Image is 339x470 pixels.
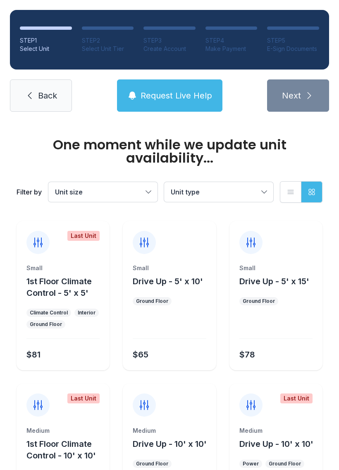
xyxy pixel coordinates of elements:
[133,427,206,435] div: Medium
[38,90,57,101] span: Back
[239,427,313,435] div: Medium
[136,298,168,305] div: Ground Floor
[239,349,255,360] div: $78
[239,276,309,286] span: Drive Up - 5' x 15'
[20,45,72,53] div: Select Unit
[133,439,207,449] span: Drive Up - 10' x 10'
[26,276,106,299] button: 1st Floor Climate Control - 5' x 5'
[30,321,62,328] div: Ground Floor
[239,276,309,287] button: Drive Up - 5' x 15'
[143,45,196,53] div: Create Account
[171,188,200,196] span: Unit type
[239,438,313,450] button: Drive Up - 10' x 10'
[48,182,158,202] button: Unit size
[269,460,301,467] div: Ground Floor
[282,90,301,101] span: Next
[267,36,319,45] div: STEP 5
[26,264,100,272] div: Small
[26,349,41,360] div: $81
[26,427,100,435] div: Medium
[133,276,203,286] span: Drive Up - 5' x 10'
[20,36,72,45] div: STEP 1
[67,231,100,241] div: Last Unit
[164,182,273,202] button: Unit type
[239,264,313,272] div: Small
[280,393,313,403] div: Last Unit
[82,45,134,53] div: Select Unit Tier
[133,276,203,287] button: Drive Up - 5' x 10'
[26,276,92,298] span: 1st Floor Climate Control - 5' x 5'
[17,187,42,197] div: Filter by
[133,264,206,272] div: Small
[141,90,212,101] span: Request Live Help
[82,36,134,45] div: STEP 2
[243,460,259,467] div: Power
[55,188,83,196] span: Unit size
[26,438,106,461] button: 1st Floor Climate Control - 10' x 10'
[30,309,68,316] div: Climate Control
[136,460,168,467] div: Ground Floor
[78,309,95,316] div: Interior
[243,298,275,305] div: Ground Floor
[205,45,258,53] div: Make Payment
[133,349,148,360] div: $65
[239,439,313,449] span: Drive Up - 10' x 10'
[133,438,207,450] button: Drive Up - 10' x 10'
[17,138,322,165] div: One moment while we update unit availability...
[26,439,96,460] span: 1st Floor Climate Control - 10' x 10'
[205,36,258,45] div: STEP 4
[67,393,100,403] div: Last Unit
[267,45,319,53] div: E-Sign Documents
[143,36,196,45] div: STEP 3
